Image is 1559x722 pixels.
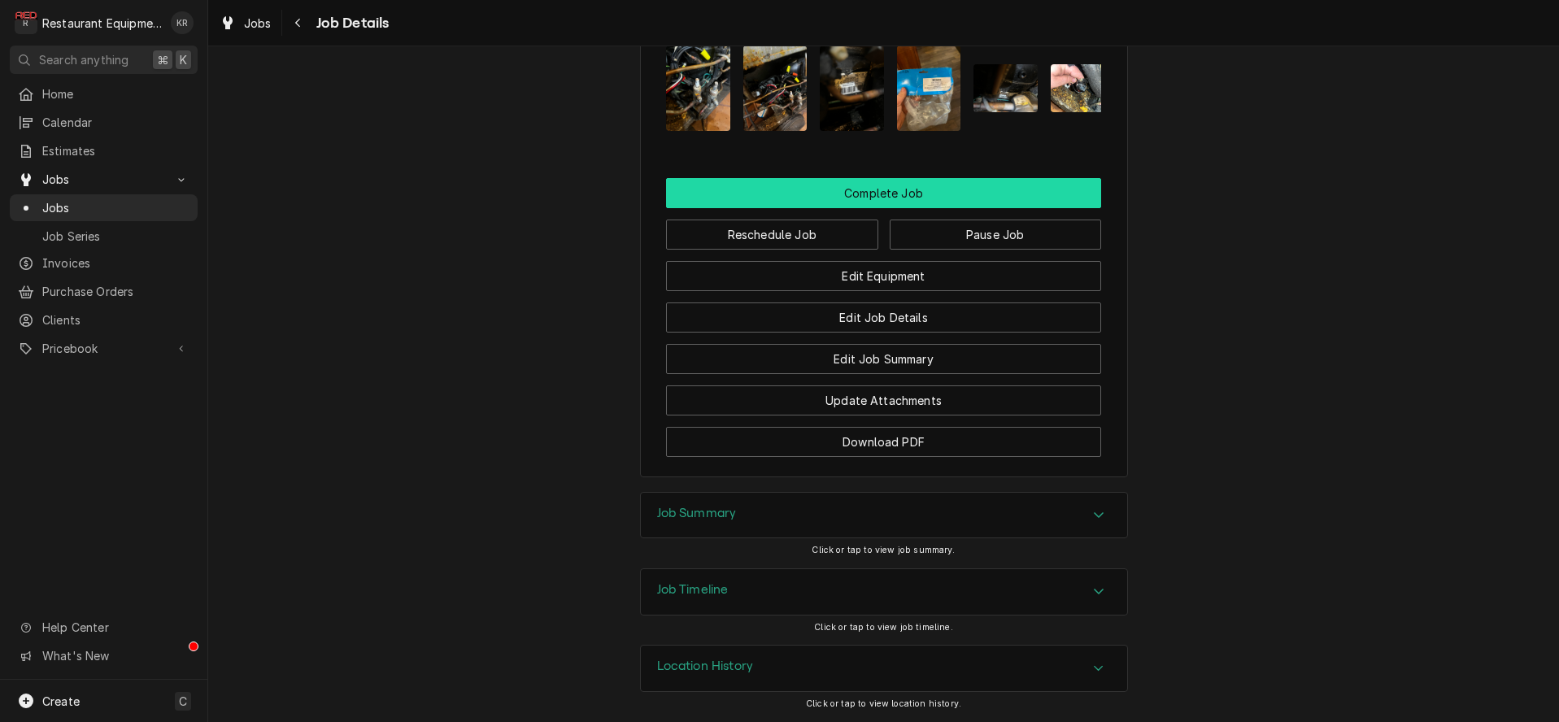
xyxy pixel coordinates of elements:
[42,694,80,708] span: Create
[812,545,955,555] span: Click or tap to view job summary.
[641,569,1127,615] button: Accordion Details Expand Trigger
[890,220,1102,250] button: Pause Job
[666,385,1101,415] button: Update Attachments
[641,493,1127,538] div: Accordion Header
[657,582,729,598] h3: Job Timeline
[10,194,198,221] a: Jobs
[666,291,1101,333] div: Button Group Row
[641,493,1127,538] button: Accordion Details Expand Trigger
[820,46,884,131] img: yQcZ5wRky0Frur5SRvgq
[657,506,737,521] h3: Job Summary
[640,645,1128,692] div: Location History
[640,568,1128,615] div: Job Timeline
[10,250,198,276] a: Invoices
[1051,64,1115,112] img: jecjDFwPR5ZzET2IfpZR
[42,283,189,300] span: Purchase Orders
[42,199,189,216] span: Jobs
[666,427,1101,457] button: Download PDF
[10,614,198,641] a: Go to Help Center
[806,698,961,709] span: Click or tap to view location history.
[666,333,1101,374] div: Button Group Row
[42,311,189,328] span: Clients
[42,619,188,636] span: Help Center
[157,51,168,68] span: ⌘
[641,646,1127,691] button: Accordion Details Expand Trigger
[666,220,878,250] button: Reschedule Job
[180,51,187,68] span: K
[179,693,187,710] span: C
[10,278,198,305] a: Purchase Orders
[311,12,390,34] span: Job Details
[666,374,1101,415] div: Button Group Row
[666,208,1101,250] div: Button Group Row
[666,302,1101,333] button: Edit Job Details
[39,51,128,68] span: Search anything
[15,11,37,34] div: Restaurant Equipment Diagnostics's Avatar
[10,335,198,362] a: Go to Pricebook
[973,64,1038,112] img: pI7pTY0aQ7q86QtnmHRK
[42,15,162,32] div: Restaurant Equipment Diagnostics
[10,642,198,669] a: Go to What's New
[657,659,754,674] h3: Location History
[666,344,1101,374] button: Edit Job Summary
[897,46,961,131] img: SqF9l6oNQV6ScQjS1HSi
[15,11,37,34] div: R
[10,80,198,107] a: Home
[213,10,278,37] a: Jobs
[666,178,1101,208] div: Button Group Row
[666,33,1101,144] span: Attachments
[814,622,952,633] span: Click or tap to view job timeline.
[10,166,198,193] a: Go to Jobs
[42,85,189,102] span: Home
[42,142,189,159] span: Estimates
[42,114,189,131] span: Calendar
[666,178,1101,457] div: Button Group
[10,137,198,164] a: Estimates
[743,46,808,131] img: fMwXiPPrTrCmHFbg5fj7
[285,10,311,36] button: Navigate back
[666,261,1101,291] button: Edit Equipment
[244,15,272,32] span: Jobs
[10,109,198,136] a: Calendar
[10,46,198,74] button: Search anything⌘K
[42,171,165,188] span: Jobs
[666,415,1101,457] div: Button Group Row
[42,228,189,245] span: Job Series
[10,223,198,250] a: Job Series
[42,647,188,664] span: What's New
[666,250,1101,291] div: Button Group Row
[42,340,165,357] span: Pricebook
[42,254,189,272] span: Invoices
[171,11,194,34] div: KR
[640,492,1128,539] div: Job Summary
[666,46,730,131] img: dC2Tth3wTiig3MCaCqP1
[171,11,194,34] div: Kelli Robinette's Avatar
[666,17,1101,144] div: Attachments
[10,307,198,333] a: Clients
[641,569,1127,615] div: Accordion Header
[666,178,1101,208] button: Complete Job
[641,646,1127,691] div: Accordion Header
